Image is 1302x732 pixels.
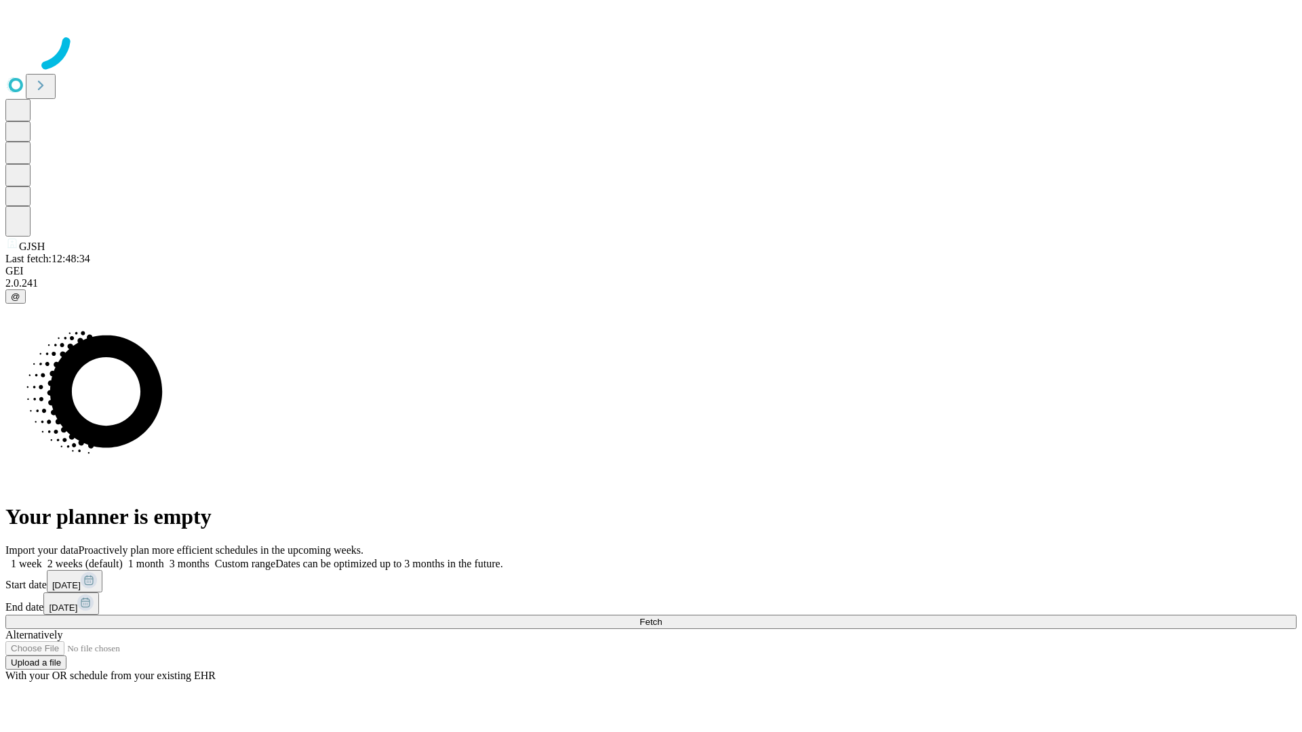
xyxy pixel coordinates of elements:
[19,241,45,252] span: GJSH
[5,615,1297,629] button: Fetch
[47,570,102,592] button: [DATE]
[5,655,66,670] button: Upload a file
[5,253,90,264] span: Last fetch: 12:48:34
[5,592,1297,615] div: End date
[79,544,363,556] span: Proactively plan more efficient schedules in the upcoming weeks.
[43,592,99,615] button: [DATE]
[5,277,1297,289] div: 2.0.241
[52,580,81,590] span: [DATE]
[275,558,502,569] span: Dates can be optimized up to 3 months in the future.
[49,603,77,613] span: [DATE]
[5,670,216,681] span: With your OR schedule from your existing EHR
[5,629,62,640] span: Alternatively
[170,558,210,569] span: 3 months
[5,570,1297,592] div: Start date
[5,504,1297,529] h1: Your planner is empty
[128,558,164,569] span: 1 month
[47,558,123,569] span: 2 weeks (default)
[5,289,26,304] button: @
[11,291,20,302] span: @
[11,558,42,569] span: 1 week
[5,544,79,556] span: Import your data
[639,617,662,627] span: Fetch
[5,265,1297,277] div: GEI
[215,558,275,569] span: Custom range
